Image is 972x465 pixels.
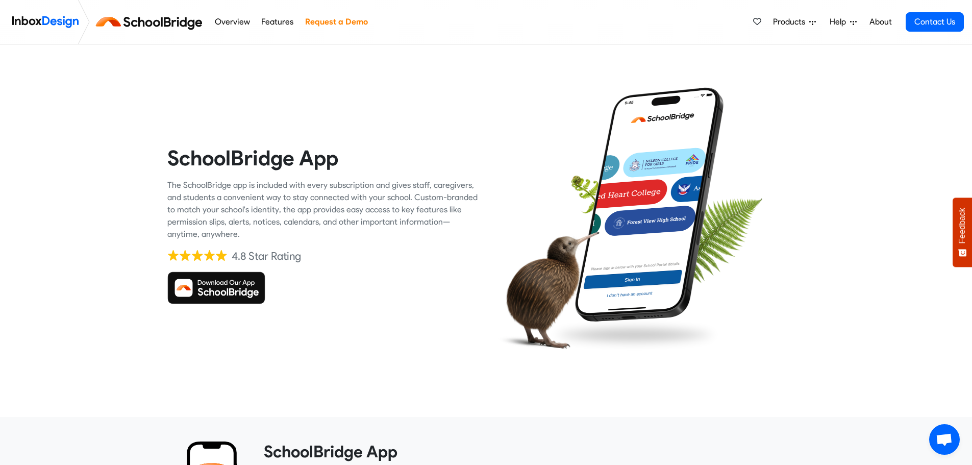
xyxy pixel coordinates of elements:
div: Open chat [929,424,960,455]
span: Feedback [958,208,967,243]
img: phone.png [567,87,731,323]
img: schoolbridge logo [94,10,209,34]
heading: SchoolBridge App [167,145,479,171]
a: Request a Demo [302,12,370,32]
img: Download SchoolBridge App [167,272,265,304]
a: Features [259,12,296,32]
a: Contact Us [906,12,964,32]
button: Feedback - Show survey [953,198,972,267]
span: Products [773,16,809,28]
span: Help [830,16,850,28]
div: 4.8 Star Rating [232,249,301,264]
img: kiwi_bird.png [494,222,600,357]
div: The SchoolBridge app is included with every subscription and gives staff, caregivers, and student... [167,179,479,240]
heading: SchoolBridge App [264,442,797,462]
a: Overview [212,12,253,32]
a: Products [769,12,820,32]
a: About [866,12,894,32]
img: shadow.png [546,316,723,354]
a: Help [826,12,861,32]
